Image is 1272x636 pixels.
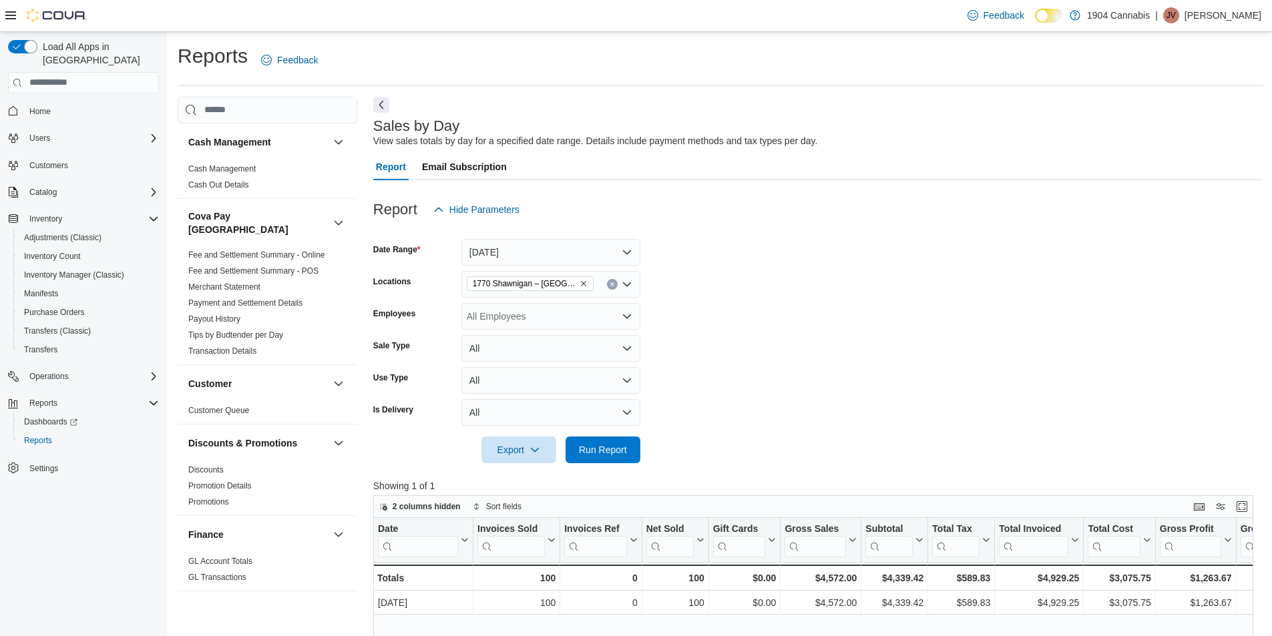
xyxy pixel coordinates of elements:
[646,570,704,586] div: 100
[19,267,159,283] span: Inventory Manager (Classic)
[19,432,57,448] a: Reports
[1088,523,1140,557] div: Total Cost
[932,523,980,535] div: Total Tax
[622,311,632,322] button: Open list of options
[564,523,637,557] button: Invoices Ref
[188,298,302,308] span: Payment and Settlement Details
[486,501,521,512] span: Sort fields
[188,465,224,474] a: Discounts
[1163,7,1179,23] div: Jeffrey Villeneuve
[24,460,63,476] a: Settings
[999,523,1068,557] div: Total Invoiced
[932,595,990,611] div: $589.83
[188,314,240,324] a: Payout History
[3,210,164,228] button: Inventory
[188,436,297,450] h3: Discounts & Promotions
[24,251,81,262] span: Inventory Count
[3,101,164,121] button: Home
[13,284,164,303] button: Manifests
[24,395,159,411] span: Reports
[24,307,85,318] span: Purchase Orders
[13,431,164,450] button: Reports
[188,298,302,308] a: Payment and Settlement Details
[24,416,77,427] span: Dashboards
[256,47,323,73] a: Feedback
[19,304,159,320] span: Purchase Orders
[481,436,556,463] button: Export
[188,164,256,174] a: Cash Management
[24,270,124,280] span: Inventory Manager (Classic)
[188,266,319,276] a: Fee and Settlement Summary - POS
[449,203,519,216] span: Hide Parameters
[188,481,252,491] a: Promotion Details
[373,97,389,113] button: Next
[373,118,460,134] h3: Sales by Day
[188,135,271,149] h3: Cash Management
[13,412,164,431] a: Dashboards
[24,211,67,227] button: Inventory
[188,481,252,491] span: Promotion Details
[24,157,73,174] a: Customers
[932,570,990,586] div: $589.83
[865,570,923,586] div: $4,339.42
[461,399,640,426] button: All
[377,570,469,586] div: Totals
[188,572,246,583] span: GL Transactions
[1234,499,1250,515] button: Enter fullscreen
[461,367,640,394] button: All
[785,523,846,557] div: Gross Sales
[3,155,164,175] button: Customers
[378,523,469,557] button: Date
[24,103,56,119] a: Home
[188,346,256,356] span: Transaction Details
[24,103,159,119] span: Home
[378,523,458,535] div: Date
[24,211,159,227] span: Inventory
[1160,523,1221,535] div: Gross Profit
[999,523,1068,535] div: Total Invoiced
[932,523,990,557] button: Total Tax
[178,161,357,198] div: Cash Management
[712,523,776,557] button: Gift Cards
[19,230,107,246] a: Adjustments (Classic)
[1191,499,1207,515] button: Keyboard shortcuts
[188,406,249,415] a: Customer Queue
[37,40,159,67] span: Load All Apps in [GEOGRAPHIC_DATA]
[373,308,415,319] label: Employees
[579,443,627,456] span: Run Report
[24,326,91,336] span: Transfers (Classic)
[373,479,1263,493] p: Showing 1 of 1
[188,250,325,260] a: Fee and Settlement Summary - Online
[646,523,693,535] div: Net Sold
[8,96,159,513] nav: Complex example
[19,248,159,264] span: Inventory Count
[378,523,458,557] div: Date
[467,276,594,291] span: 1770 Shawnigan – Mill Bay Road
[3,367,164,386] button: Operations
[3,129,164,147] button: Users
[188,210,328,236] button: Cova Pay [GEOGRAPHIC_DATA]
[24,459,159,476] span: Settings
[564,595,637,611] div: 0
[1160,523,1221,557] div: Gross Profit
[188,377,232,390] h3: Customer
[378,595,469,611] div: [DATE]
[3,183,164,202] button: Catalog
[13,303,164,322] button: Purchase Orders
[188,282,260,292] a: Merchant Statement
[373,134,818,148] div: View sales totals by day for a specified date range. Details include payment methods and tax type...
[785,523,846,535] div: Gross Sales
[13,340,164,359] button: Transfers
[1088,595,1150,611] div: $3,075.75
[785,523,857,557] button: Gross Sales
[19,323,159,339] span: Transfers (Classic)
[428,196,525,223] button: Hide Parameters
[188,528,224,541] h3: Finance
[607,279,618,290] button: Clear input
[188,556,252,567] span: GL Account Totals
[373,340,410,351] label: Sale Type
[29,398,57,408] span: Reports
